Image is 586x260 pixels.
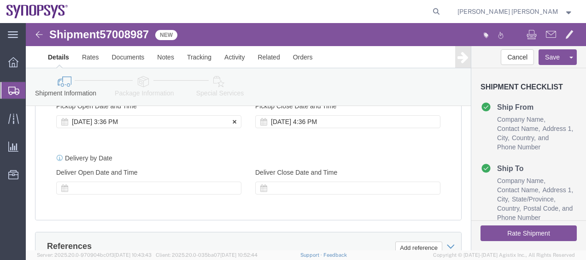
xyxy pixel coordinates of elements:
[26,23,586,250] iframe: FS Legacy Container
[300,252,323,258] a: Support
[323,252,347,258] a: Feedback
[433,251,575,259] span: Copyright © [DATE]-[DATE] Agistix Inc., All Rights Reserved
[6,5,68,18] img: logo
[156,252,258,258] span: Client: 2025.20.0-035ba07
[220,252,258,258] span: [DATE] 10:52:44
[457,6,558,17] span: Marilia de Melo Fernandes
[114,252,152,258] span: [DATE] 10:43:43
[457,6,573,17] button: [PERSON_NAME] [PERSON_NAME]
[37,252,152,258] span: Server: 2025.20.0-970904bc0f3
